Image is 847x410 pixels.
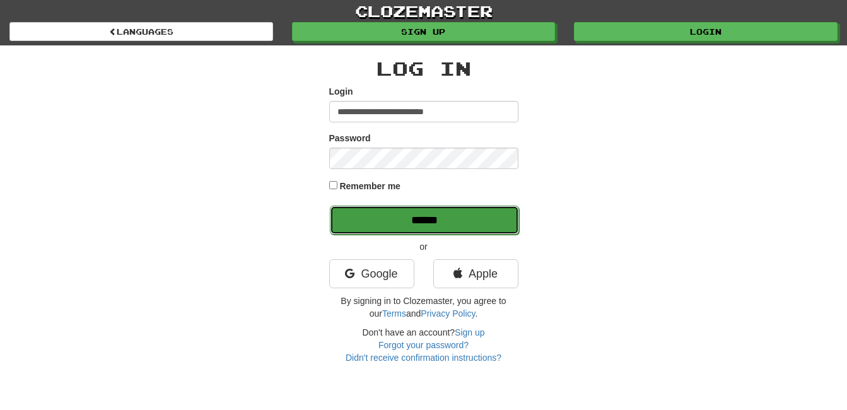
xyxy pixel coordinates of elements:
[455,327,484,337] a: Sign up
[329,85,353,98] label: Login
[329,326,518,364] div: Don't have an account?
[574,22,838,41] a: Login
[346,353,501,363] a: Didn't receive confirmation instructions?
[382,308,406,319] a: Terms
[9,22,273,41] a: Languages
[329,240,518,253] p: or
[433,259,518,288] a: Apple
[329,295,518,320] p: By signing in to Clozemaster, you agree to our and .
[329,259,414,288] a: Google
[339,180,400,192] label: Remember me
[421,308,475,319] a: Privacy Policy
[292,22,556,41] a: Sign up
[329,132,371,144] label: Password
[378,340,469,350] a: Forgot your password?
[329,58,518,79] h2: Log In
